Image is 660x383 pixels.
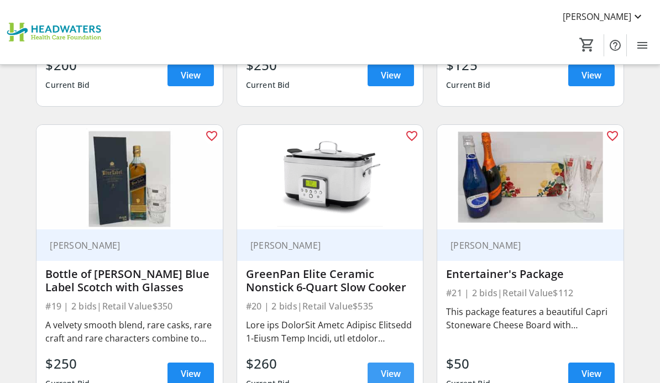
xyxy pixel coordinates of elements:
[437,125,623,229] img: Entertainer's Package
[446,267,614,281] div: Entertainer's Package
[181,367,201,380] span: View
[205,129,218,143] mat-icon: favorite_outline
[446,240,601,251] div: [PERSON_NAME]
[246,318,414,345] div: Lore ips DolorSit Ametc Adipisc Elitsedd 1-Eiusm Temp Incidi, utl etdolor magna’a enimad mi ve qu...
[554,8,653,25] button: [PERSON_NAME]
[405,129,418,143] mat-icon: favorite_outline
[582,69,601,82] span: View
[563,10,631,23] span: [PERSON_NAME]
[45,298,213,314] div: #19 | 2 bids | Retail Value $350
[568,64,615,86] a: View
[381,367,401,380] span: View
[246,267,414,294] div: GreenPan Elite Ceramic Nonstick 6-Quart Slow Cooker
[45,240,200,251] div: [PERSON_NAME]
[246,354,290,374] div: $260
[631,34,653,56] button: Menu
[582,367,601,380] span: View
[368,64,414,86] a: View
[246,298,414,314] div: #20 | 2 bids | Retail Value $535
[246,55,290,75] div: $250
[45,318,213,345] div: A velvety smooth blend, rare casks, rare craft and rare characters combine to create a vibrant Sc...
[45,267,213,294] div: Bottle of [PERSON_NAME] Blue Label Scotch with Glasses
[45,55,90,75] div: $200
[577,35,597,55] button: Cart
[446,75,490,95] div: Current Bid
[446,55,490,75] div: $125
[45,354,90,374] div: $250
[167,64,214,86] a: View
[246,75,290,95] div: Current Bid
[246,240,401,251] div: [PERSON_NAME]
[36,125,222,229] img: Bottle of Johnny Walker Blue Label Scotch with Glasses
[237,125,423,229] img: GreenPan Elite Ceramic Nonstick 6-Quart Slow Cooker
[446,305,614,332] div: This package features a beautiful Capri Stoneware Cheese Board with Mediterranean design, two bot...
[446,354,490,374] div: $50
[45,75,90,95] div: Current Bid
[446,285,614,301] div: #21 | 2 bids | Retail Value $112
[604,34,626,56] button: Help
[7,4,105,60] img: Headwaters Health Care Foundation's Logo
[606,129,619,143] mat-icon: favorite_outline
[181,69,201,82] span: View
[381,69,401,82] span: View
